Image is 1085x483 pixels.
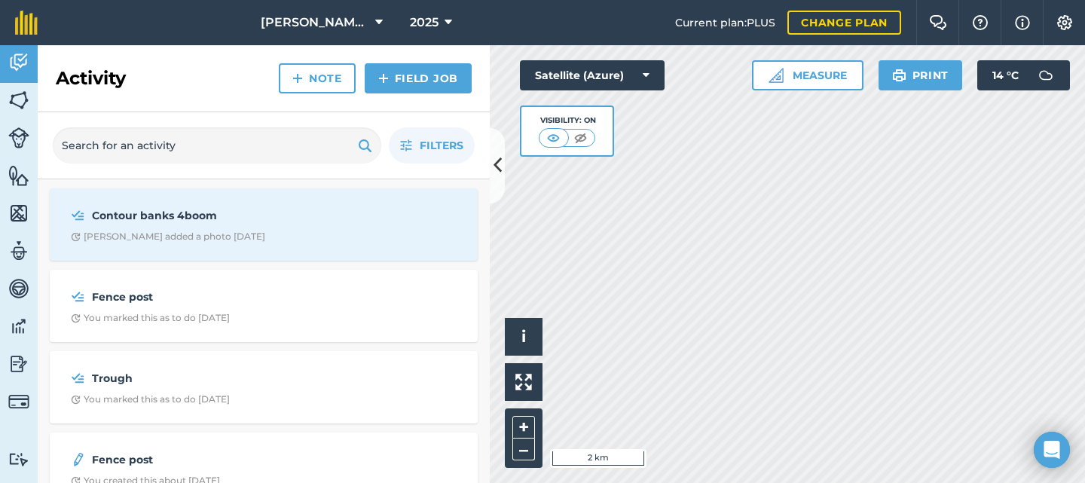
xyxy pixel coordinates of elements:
[929,15,947,30] img: Two speech bubbles overlapping with the left bubble in the forefront
[279,63,356,93] a: Note
[892,66,906,84] img: svg+xml;base64,PHN2ZyB4bWxucz0iaHR0cDovL3d3dy53My5vcmcvMjAwMC9zdmciIHdpZHRoPSIxOSIgaGVpZ2h0PSIyNC...
[358,136,372,154] img: svg+xml;base64,PHN2ZyB4bWxucz0iaHR0cDovL3d3dy53My5vcmcvMjAwMC9zdmciIHdpZHRoPSIxOSIgaGVpZ2h0PSIyNC...
[56,66,126,90] h2: Activity
[8,89,29,112] img: svg+xml;base64,PHN2ZyB4bWxucz0iaHR0cDovL3d3dy53My5vcmcvMjAwMC9zdmciIHdpZHRoPSI1NiIgaGVpZ2h0PSI2MC...
[971,15,989,30] img: A question mark icon
[92,289,331,305] strong: Fence post
[1015,14,1030,32] img: svg+xml;base64,PHN2ZyB4bWxucz0iaHR0cDovL3d3dy53My5vcmcvMjAwMC9zdmciIHdpZHRoPSIxNyIgaGVpZ2h0PSIxNy...
[8,452,29,466] img: svg+xml;base64,PD94bWwgdmVyc2lvbj0iMS4wIiBlbmNvZGluZz0idXRmLTgiPz4KPCEtLSBHZW5lcmF0b3I6IEFkb2JlIE...
[59,360,469,414] a: TroughClock with arrow pointing clockwiseYou marked this as to do [DATE]
[71,288,85,306] img: svg+xml;base64,PD94bWwgdmVyc2lvbj0iMS4wIiBlbmNvZGluZz0idXRmLTgiPz4KPCEtLSBHZW5lcmF0b3I6IEFkb2JlIE...
[539,115,596,127] div: Visibility: On
[71,393,230,405] div: You marked this as to do [DATE]
[71,232,81,242] img: Clock with arrow pointing clockwise
[261,14,369,32] span: [PERSON_NAME] Farms
[8,391,29,412] img: svg+xml;base64,PD94bWwgdmVyc2lvbj0iMS4wIiBlbmNvZGluZz0idXRmLTgiPz4KPCEtLSBHZW5lcmF0b3I6IEFkb2JlIE...
[71,312,230,324] div: You marked this as to do [DATE]
[365,63,472,93] a: Field Job
[8,164,29,187] img: svg+xml;base64,PHN2ZyB4bWxucz0iaHR0cDovL3d3dy53My5vcmcvMjAwMC9zdmciIHdpZHRoPSI1NiIgaGVpZ2h0PSI2MC...
[8,51,29,74] img: svg+xml;base64,PD94bWwgdmVyc2lvbj0iMS4wIiBlbmNvZGluZz0idXRmLTgiPz4KPCEtLSBHZW5lcmF0b3I6IEFkb2JlIE...
[8,127,29,148] img: svg+xml;base64,PD94bWwgdmVyc2lvbj0iMS4wIiBlbmNvZGluZz0idXRmLTgiPz4KPCEtLSBHZW5lcmF0b3I6IEFkb2JlIE...
[292,69,303,87] img: svg+xml;base64,PHN2ZyB4bWxucz0iaHR0cDovL3d3dy53My5vcmcvMjAwMC9zdmciIHdpZHRoPSIxNCIgaGVpZ2h0PSIyNC...
[505,318,542,356] button: i
[53,127,381,164] input: Search for an activity
[420,137,463,154] span: Filters
[512,416,535,439] button: +
[378,69,389,87] img: svg+xml;base64,PHN2ZyB4bWxucz0iaHR0cDovL3d3dy53My5vcmcvMjAwMC9zdmciIHdpZHRoPSIxNCIgaGVpZ2h0PSIyNC...
[15,11,38,35] img: fieldmargin Logo
[1031,60,1061,90] img: svg+xml;base64,PD94bWwgdmVyc2lvbj0iMS4wIiBlbmNvZGluZz0idXRmLTgiPz4KPCEtLSBHZW5lcmF0b3I6IEFkb2JlIE...
[512,439,535,460] button: –
[992,60,1019,90] span: 14 ° C
[521,327,526,346] span: i
[520,60,665,90] button: Satellite (Azure)
[71,369,85,387] img: svg+xml;base64,PD94bWwgdmVyc2lvbj0iMS4wIiBlbmNvZGluZz0idXRmLTgiPz4KPCEtLSBHZW5lcmF0b3I6IEFkb2JlIE...
[92,207,331,224] strong: Contour banks 4boom
[389,127,475,164] button: Filters
[787,11,901,35] a: Change plan
[515,374,532,390] img: Four arrows, one pointing top left, one top right, one bottom right and the last bottom left
[1034,432,1070,468] div: Open Intercom Messenger
[71,451,86,469] img: svg+xml;base64,PD94bWwgdmVyc2lvbj0iMS4wIiBlbmNvZGluZz0idXRmLTgiPz4KPCEtLSBHZW5lcmF0b3I6IEFkb2JlIE...
[8,240,29,262] img: svg+xml;base64,PD94bWwgdmVyc2lvbj0iMS4wIiBlbmNvZGluZz0idXRmLTgiPz4KPCEtLSBHZW5lcmF0b3I6IEFkb2JlIE...
[8,353,29,375] img: svg+xml;base64,PD94bWwgdmVyc2lvbj0iMS4wIiBlbmNvZGluZz0idXRmLTgiPz4KPCEtLSBHZW5lcmF0b3I6IEFkb2JlIE...
[71,395,81,405] img: Clock with arrow pointing clockwise
[769,68,784,83] img: Ruler icon
[8,277,29,300] img: svg+xml;base64,PD94bWwgdmVyc2lvbj0iMS4wIiBlbmNvZGluZz0idXRmLTgiPz4KPCEtLSBHZW5lcmF0b3I6IEFkb2JlIE...
[59,279,469,333] a: Fence postClock with arrow pointing clockwiseYou marked this as to do [DATE]
[571,130,590,145] img: svg+xml;base64,PHN2ZyB4bWxucz0iaHR0cDovL3d3dy53My5vcmcvMjAwMC9zdmciIHdpZHRoPSI1MCIgaGVpZ2h0PSI0MC...
[71,206,85,225] img: svg+xml;base64,PD94bWwgdmVyc2lvbj0iMS4wIiBlbmNvZGluZz0idXRmLTgiPz4KPCEtLSBHZW5lcmF0b3I6IEFkb2JlIE...
[752,60,863,90] button: Measure
[1056,15,1074,30] img: A cog icon
[59,197,469,252] a: Contour banks 4boomClock with arrow pointing clockwise[PERSON_NAME] added a photo [DATE]
[544,130,563,145] img: svg+xml;base64,PHN2ZyB4bWxucz0iaHR0cDovL3d3dy53My5vcmcvMjAwMC9zdmciIHdpZHRoPSI1MCIgaGVpZ2h0PSI0MC...
[71,231,265,243] div: [PERSON_NAME] added a photo [DATE]
[879,60,963,90] button: Print
[92,451,331,468] strong: Fence post
[977,60,1070,90] button: 14 °C
[8,202,29,225] img: svg+xml;base64,PHN2ZyB4bWxucz0iaHR0cDovL3d3dy53My5vcmcvMjAwMC9zdmciIHdpZHRoPSI1NiIgaGVpZ2h0PSI2MC...
[675,14,775,31] span: Current plan : PLUS
[92,370,331,387] strong: Trough
[8,315,29,338] img: svg+xml;base64,PD94bWwgdmVyc2lvbj0iMS4wIiBlbmNvZGluZz0idXRmLTgiPz4KPCEtLSBHZW5lcmF0b3I6IEFkb2JlIE...
[410,14,439,32] span: 2025
[71,313,81,323] img: Clock with arrow pointing clockwise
